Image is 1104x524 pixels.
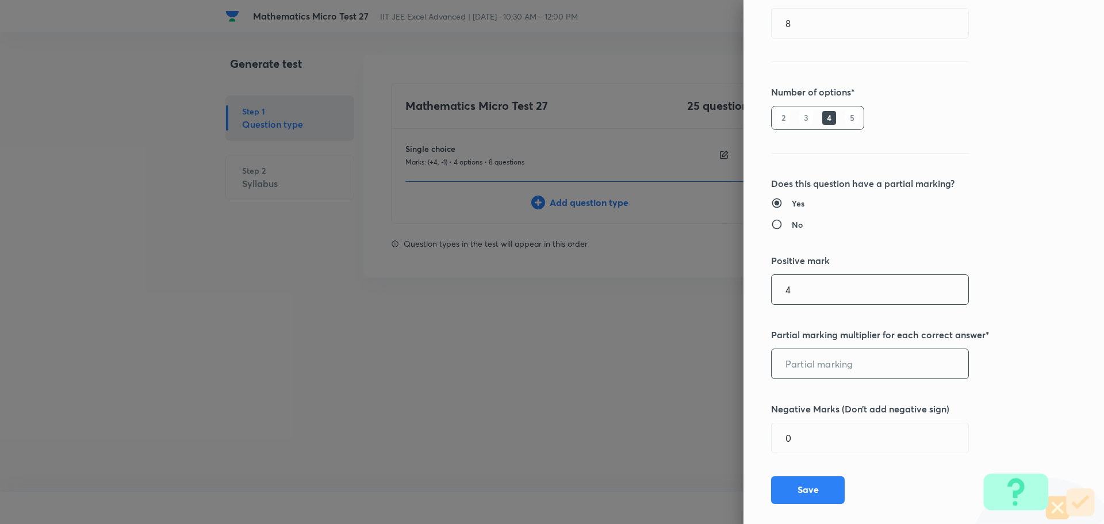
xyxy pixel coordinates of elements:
[771,328,1038,342] h5: Partial marking multiplier for each correct answer*
[771,85,1038,99] h5: Number of options*
[772,275,968,304] input: Positive marks
[772,9,968,38] input: No. of questions
[799,111,813,125] h6: 3
[792,197,804,209] h6: Yes
[792,219,803,231] h6: No
[771,177,1038,190] h5: Does this question have a partial marking?
[771,476,845,504] button: Save
[772,349,968,378] input: Partial marking
[772,423,968,453] input: Negative marks
[822,111,836,125] h6: 4
[771,402,1038,416] h5: Negative Marks (Don’t add negative sign)
[771,254,1038,267] h5: Positive mark
[776,111,790,125] h6: 2
[845,111,859,125] h6: 5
